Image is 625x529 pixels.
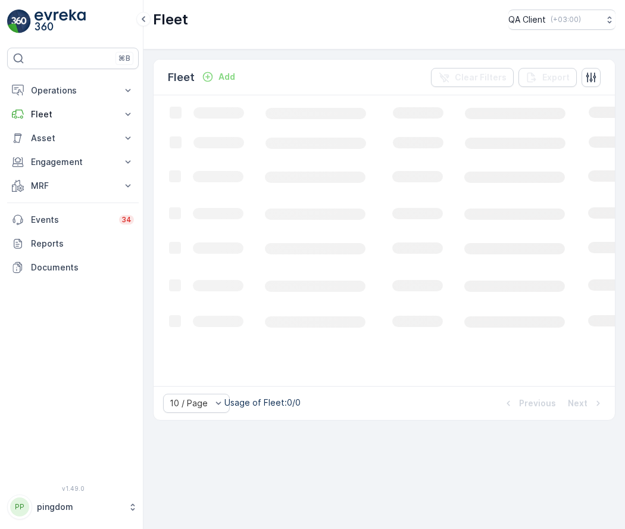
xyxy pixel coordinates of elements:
[31,156,115,168] p: Engagement
[7,79,139,102] button: Operations
[31,85,115,97] p: Operations
[37,501,122,513] p: pingdom
[7,126,139,150] button: Asset
[31,262,134,273] p: Documents
[7,485,139,492] span: v 1.49.0
[224,397,301,409] p: Usage of Fleet : 0/0
[519,397,556,409] p: Previous
[35,10,86,33] img: logo_light-DOdMpM7g.png
[518,68,577,87] button: Export
[501,396,557,410] button: Previous
[7,208,139,232] a: Events34
[153,10,188,29] p: Fleet
[10,497,29,516] div: PP
[31,108,115,120] p: Fleet
[31,180,115,192] p: MRF
[168,69,195,86] p: Fleet
[7,150,139,174] button: Engagement
[31,132,115,144] p: Asset
[7,494,139,519] button: PPpingdom
[31,238,134,250] p: Reports
[542,71,570,83] p: Export
[7,102,139,126] button: Fleet
[508,10,615,30] button: QA Client(+03:00)
[118,54,130,63] p: ⌘B
[7,174,139,198] button: MRF
[551,15,581,24] p: ( +03:00 )
[218,71,235,83] p: Add
[121,215,132,225] p: 34
[455,71,507,83] p: Clear Filters
[7,256,139,279] a: Documents
[567,396,605,410] button: Next
[7,10,31,33] img: logo
[568,397,587,409] p: Next
[508,14,546,26] p: QA Client
[31,214,112,226] p: Events
[197,70,240,84] button: Add
[7,232,139,256] a: Reports
[431,68,514,87] button: Clear Filters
